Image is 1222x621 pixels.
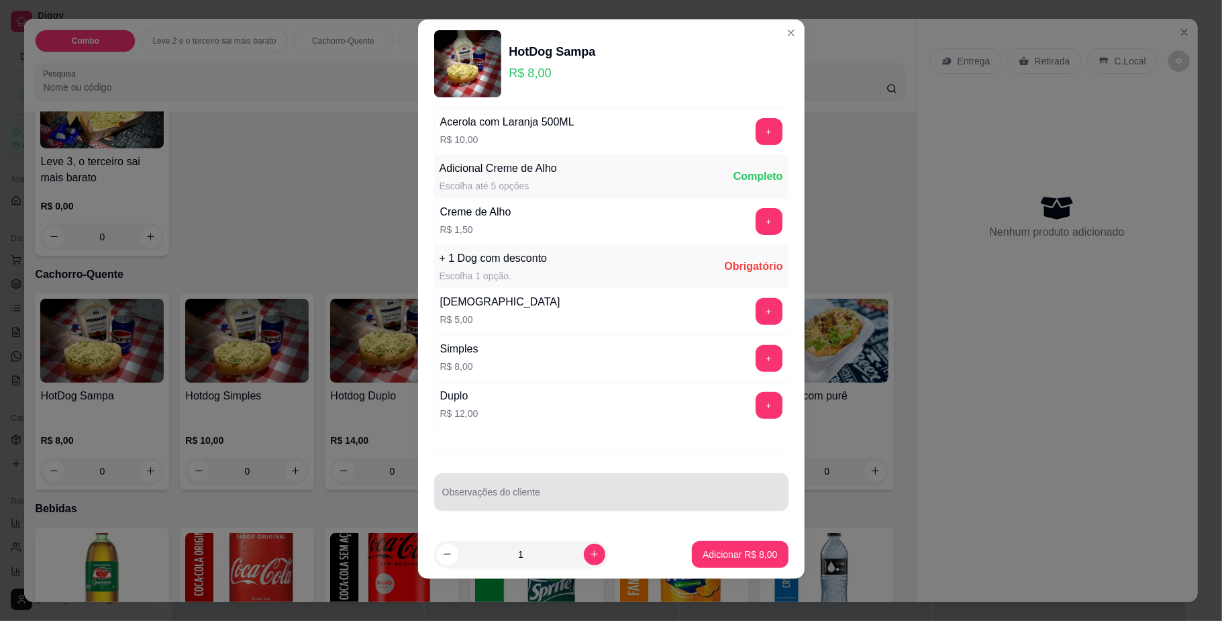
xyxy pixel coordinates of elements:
[434,30,501,97] img: product-image
[440,388,478,404] div: Duplo
[442,491,780,504] input: Observações do cliente
[440,223,511,236] p: R$ 1,50
[733,169,783,185] div: Completo
[440,360,478,373] p: R$ 8,00
[437,544,458,565] button: decrease-product-quantity
[440,294,560,310] div: [DEMOGRAPHIC_DATA]
[440,179,557,193] div: Escolha até 5 opções
[756,208,782,235] button: add
[724,258,782,275] div: Obrigatório
[440,160,557,177] div: Adicional Creme de Alho
[440,250,548,267] div: + 1 Dog com desconto
[440,204,511,220] div: Creme de Alho
[756,298,782,325] button: add
[440,341,478,357] div: Simples
[780,22,802,44] button: Close
[440,114,574,130] div: Acerola com Laranja 500ML
[440,313,560,326] p: R$ 5,00
[756,118,782,145] button: add
[756,345,782,372] button: add
[703,548,777,561] p: Adicionar R$ 8,00
[509,42,596,61] div: HotDog Sampa
[509,64,596,83] p: R$ 8,00
[440,133,574,146] p: R$ 10,00
[692,541,788,568] button: Adicionar R$ 8,00
[756,392,782,419] button: add
[440,407,478,420] p: R$ 12,00
[440,269,548,283] div: Escolha 1 opção.
[584,544,605,565] button: increase-product-quantity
